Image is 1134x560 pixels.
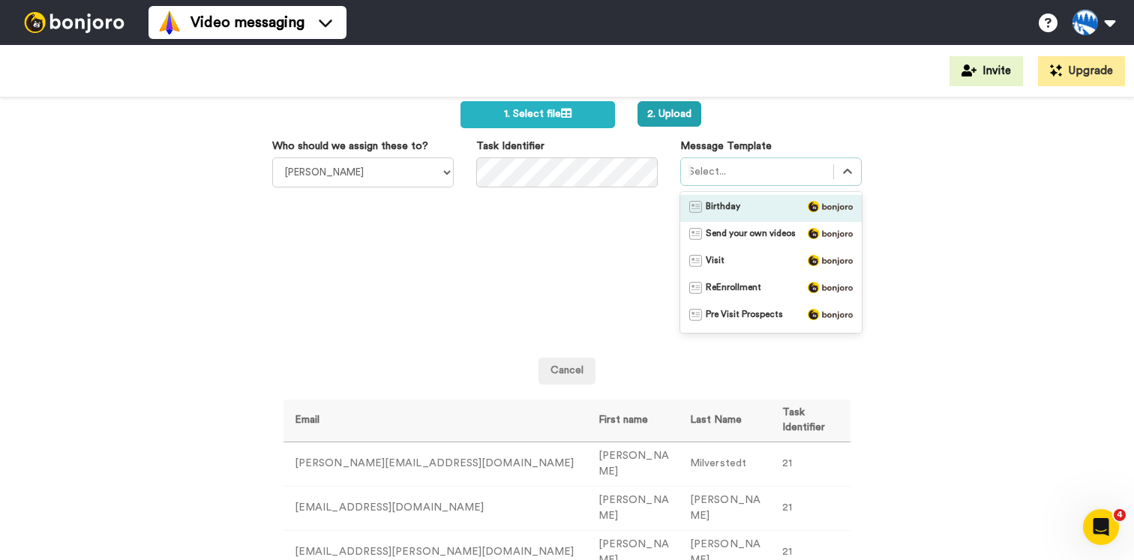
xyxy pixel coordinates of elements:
td: 21 [771,486,850,530]
th: Task Identifier [771,400,850,442]
img: logo_full.png [808,228,853,239]
a: Cancel [538,358,595,385]
td: 21 [771,442,850,486]
th: Last Name [679,400,771,442]
img: Message-temps.svg [689,282,702,294]
button: 2. Upload [637,101,701,127]
label: Message Template [680,139,772,154]
img: Message-temps.svg [689,201,702,213]
img: vm-color.svg [157,10,181,34]
img: Message-temps.svg [689,228,702,240]
span: 4 [1114,509,1126,521]
span: Pre Visit Prospects [706,309,783,324]
span: ReEnrollment [706,282,761,297]
img: logo_full.png [808,201,853,212]
img: logo_full.png [808,309,853,320]
span: Send your own videos [706,228,796,243]
span: Video messaging [190,12,304,33]
iframe: Intercom live chat [1083,509,1119,545]
th: Email [283,400,587,442]
td: [EMAIL_ADDRESS][DOMAIN_NAME] [283,486,587,530]
td: [PERSON_NAME] [587,442,679,486]
span: Birthday [706,201,740,216]
img: Message-temps.svg [689,255,702,267]
label: Who should we assign these to? [272,139,428,154]
img: logo_full.png [808,255,853,266]
img: Message-temps.svg [689,309,702,321]
td: [PERSON_NAME] [679,486,771,530]
td: Milverstedt [679,442,771,486]
button: Invite [949,56,1023,86]
td: [PERSON_NAME][EMAIL_ADDRESS][DOMAIN_NAME] [283,442,587,486]
img: bj-logo-header-white.svg [18,12,130,33]
span: 1. Select file [504,109,571,119]
button: Upgrade [1038,56,1125,86]
span: Visit [706,255,724,270]
th: First name [587,400,679,442]
td: [PERSON_NAME] [587,486,679,530]
label: Task Identifier [476,139,544,154]
img: logo_full.png [808,282,853,293]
